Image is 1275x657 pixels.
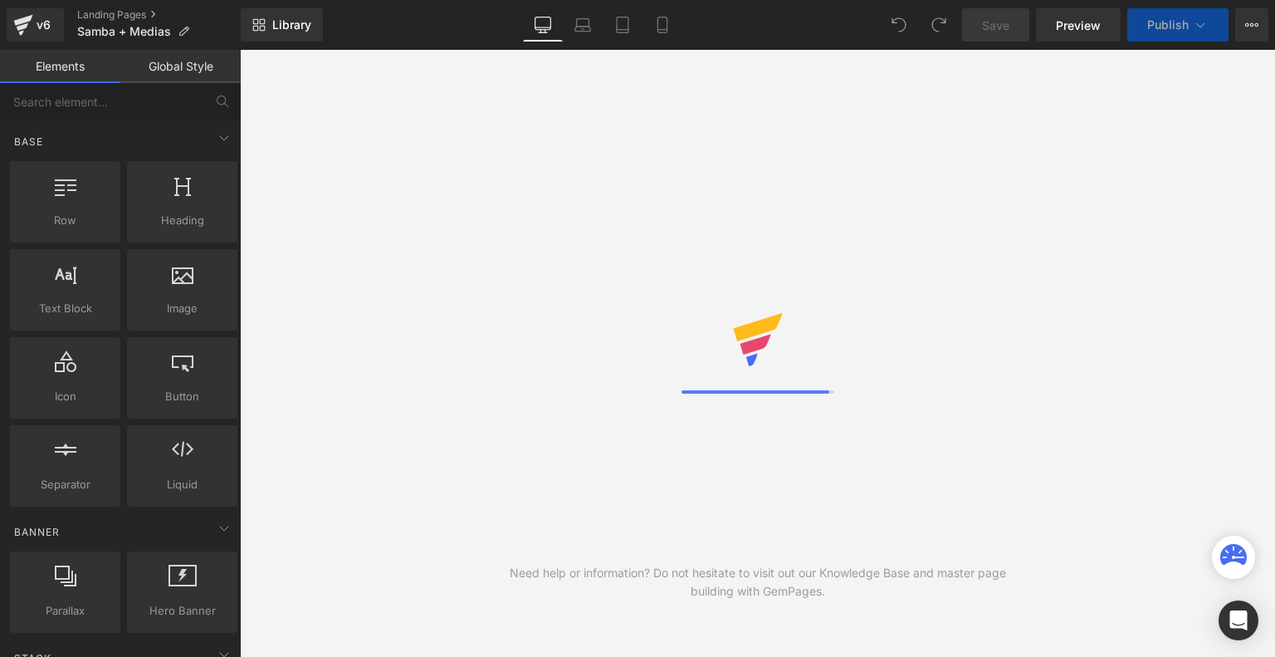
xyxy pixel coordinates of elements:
a: Landing Pages [77,8,241,22]
span: Samba + Medias [77,25,171,38]
span: Text Block [15,300,115,317]
span: Save [982,17,1009,34]
span: Image [132,300,232,317]
button: More [1235,8,1268,42]
a: Desktop [523,8,563,42]
span: Publish [1147,18,1189,32]
a: Mobile [642,8,682,42]
span: Library [272,17,311,32]
div: Need help or information? Do not hesitate to visit out our Knowledge Base and master page buildin... [499,564,1017,601]
span: Separator [15,476,115,493]
button: Undo [882,8,916,42]
span: Row [15,212,115,229]
a: Tablet [603,8,642,42]
button: Publish [1127,8,1229,42]
a: v6 [7,8,64,42]
span: Parallax [15,602,115,620]
span: Base [12,134,45,150]
a: Global Style [120,50,241,83]
span: Hero Banner [132,602,232,620]
a: Laptop [563,8,603,42]
span: Liquid [132,476,232,493]
span: Icon [15,388,115,405]
a: Preview [1036,8,1121,42]
div: v6 [33,14,54,36]
div: Open Intercom Messenger [1219,601,1258,640]
span: Heading [132,212,232,229]
span: Banner [12,524,61,540]
span: Preview [1056,17,1101,34]
button: Redo [922,8,955,42]
a: New Library [241,8,323,42]
span: Button [132,388,232,405]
